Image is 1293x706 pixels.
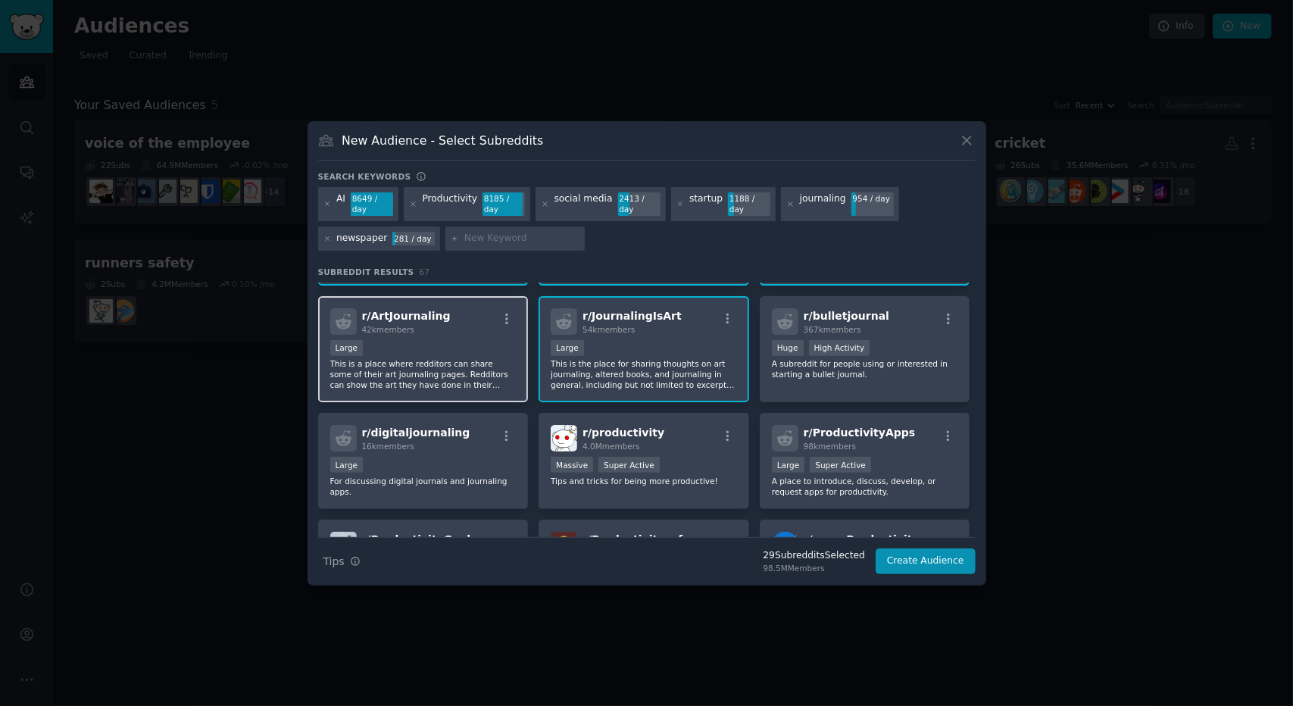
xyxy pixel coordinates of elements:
[330,340,364,356] div: Large
[420,267,430,276] span: 67
[728,192,770,217] div: 1188 / day
[392,232,435,245] div: 281 / day
[772,476,958,497] p: A place to introduce, discuss, develop, or request apps for productivity.
[804,426,916,439] span: r/ ProductivityApps
[342,133,543,148] h3: New Audience - Select Subreddits
[551,532,577,558] img: Productivitycafe
[804,442,856,451] span: 98k members
[876,548,976,574] button: Create Audience
[336,192,345,217] div: AI
[554,192,613,217] div: social media
[800,192,846,217] div: journaling
[689,192,723,217] div: startup
[851,192,894,206] div: 954 / day
[582,442,640,451] span: 4.0M members
[772,358,958,380] p: A subreddit for people using or interested in starting a bullet journal.
[362,325,414,334] span: 42k members
[362,442,414,451] span: 16k members
[764,549,865,563] div: 29 Subreddit s Selected
[551,358,737,390] p: This is the place for sharing thoughts on art journaling, altered books, and journaling in genera...
[330,358,517,390] p: This is a place where redditors can share some of their art journaling pages. Redditors can show ...
[598,457,660,473] div: Super Active
[362,426,470,439] span: r/ digitaljournaling
[810,457,871,473] div: Super Active
[551,476,737,486] p: Tips and tricks for being more productive!
[809,340,870,356] div: High Activity
[582,310,682,322] span: r/ JournalingIsArt
[772,457,805,473] div: Large
[772,340,804,356] div: Huge
[551,340,584,356] div: Large
[582,533,690,545] span: r/ Productivitycafe
[318,267,414,277] span: Subreddit Results
[423,192,478,217] div: Productivity
[362,533,480,545] span: r/ ProductivityGeeks
[464,232,579,245] input: New Keyword
[336,232,387,245] div: newspaper
[772,532,798,558] img: superProductivity
[330,476,517,497] p: For discussing digital journals and journaling apps.
[551,425,577,451] img: productivity
[582,426,664,439] span: r/ productivity
[618,192,661,217] div: 2413 / day
[323,554,345,570] span: Tips
[551,457,593,473] div: Massive
[483,192,525,217] div: 8185 / day
[330,457,364,473] div: Large
[804,533,920,545] span: r/ superProductivity
[351,192,393,217] div: 8649 / day
[330,532,357,558] img: ProductivityGeeks
[804,325,861,334] span: 367k members
[764,563,865,573] div: 98.5M Members
[362,310,451,322] span: r/ ArtJournaling
[582,325,635,334] span: 54k members
[318,548,366,575] button: Tips
[804,310,889,322] span: r/ bulletjournal
[318,171,411,182] h3: Search keywords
